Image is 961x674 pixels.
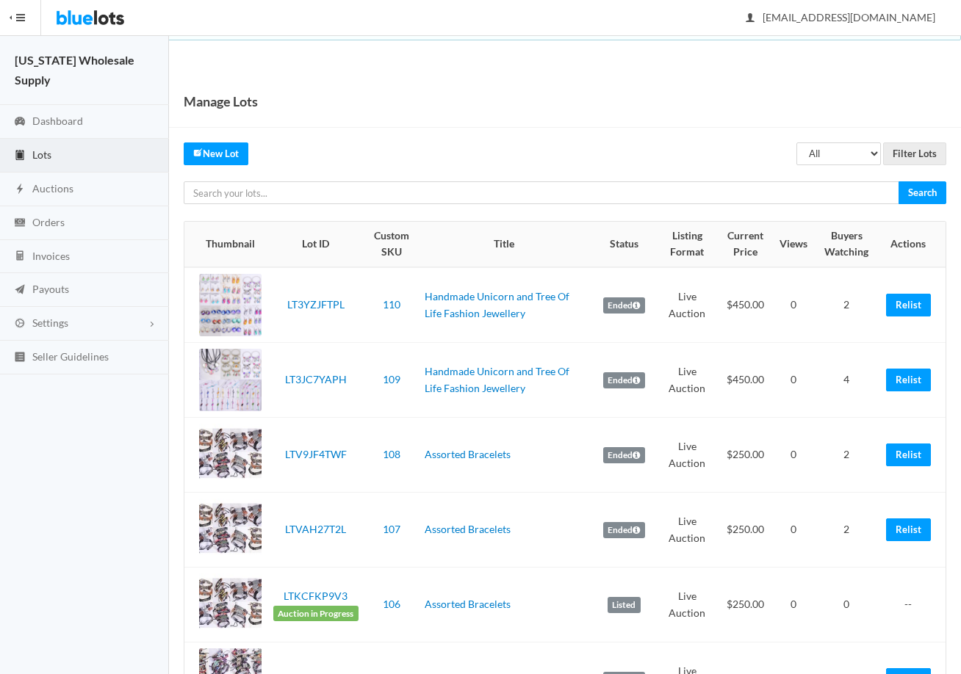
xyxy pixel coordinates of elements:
th: Views [774,222,813,267]
ion-icon: list box [12,351,27,365]
span: Auctions [32,182,73,195]
ion-icon: speedometer [12,115,27,129]
ion-icon: create [193,148,203,157]
ion-icon: person [743,12,757,26]
a: LT3YZJFTPL [287,298,345,311]
th: Current Price [716,222,774,267]
td: $250.00 [716,418,774,493]
label: Ended [603,297,645,314]
a: Assorted Bracelets [425,523,511,535]
input: Search your lots... [184,181,899,204]
td: $450.00 [716,267,774,343]
a: LTKCFKP9V3 [284,590,348,602]
td: $450.00 [716,343,774,418]
td: $250.00 [716,568,774,642]
a: Relist [886,443,931,466]
td: 2 [813,493,880,568]
a: 107 [383,523,400,535]
td: Live Auction [658,493,716,568]
label: Ended [603,372,645,388]
span: Orders [32,216,65,228]
td: 0 [774,343,813,418]
th: Custom SKU [364,222,419,267]
td: 0 [813,568,880,642]
th: Buyers Watching [813,222,880,267]
td: 4 [813,343,880,418]
a: Relist [886,294,931,316]
td: Live Auction [658,267,716,343]
strong: [US_STATE] Wholesale Supply [15,53,134,87]
a: Handmade Unicorn and Tree Of Life Fashion Jewellery [425,365,569,394]
td: -- [880,568,946,642]
ion-icon: clipboard [12,149,27,163]
th: Actions [880,222,946,267]
h1: Manage Lots [184,90,258,112]
span: Payouts [32,283,69,295]
input: Search [899,181,946,204]
a: Assorted Bracelets [425,598,511,610]
ion-icon: calculator [12,250,27,264]
td: 2 [813,267,880,343]
span: Seller Guidelines [32,350,109,363]
td: Live Auction [658,418,716,493]
span: Dashboard [32,115,83,127]
th: Lot ID [267,222,364,267]
a: 108 [383,448,400,460]
span: Auction in Progress [273,606,359,622]
th: Thumbnail [184,222,267,267]
ion-icon: cog [12,317,27,331]
th: Status [589,222,658,267]
th: Listing Format [658,222,716,267]
a: createNew Lot [184,142,248,165]
span: Invoices [32,250,70,262]
a: 106 [383,598,400,610]
ion-icon: cash [12,217,27,231]
label: Ended [603,447,645,463]
td: 0 [774,493,813,568]
td: 2 [813,418,880,493]
a: 109 [383,373,400,385]
input: Filter Lots [883,142,946,165]
td: 0 [774,568,813,642]
ion-icon: flash [12,183,27,197]
label: Ended [603,522,645,538]
a: Relist [886,518,931,541]
td: $250.00 [716,493,774,568]
td: Live Auction [658,568,716,642]
td: 0 [774,418,813,493]
th: Title [419,222,589,267]
td: Live Auction [658,343,716,418]
a: LTVAH27T2L [285,523,346,535]
td: 0 [774,267,813,343]
a: Relist [886,369,931,391]
span: [EMAIL_ADDRESS][DOMAIN_NAME] [746,11,935,23]
a: Assorted Bracelets [425,448,511,460]
a: Handmade Unicorn and Tree Of Life Fashion Jewellery [425,290,569,319]
span: Lots [32,148,51,161]
a: 110 [383,298,400,311]
a: LTV9JF4TWF [285,448,347,460]
label: Listed [608,597,641,613]
ion-icon: paper plane [12,283,27,297]
a: LT3JC7YAPH [285,373,347,385]
span: Settings [32,316,68,329]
